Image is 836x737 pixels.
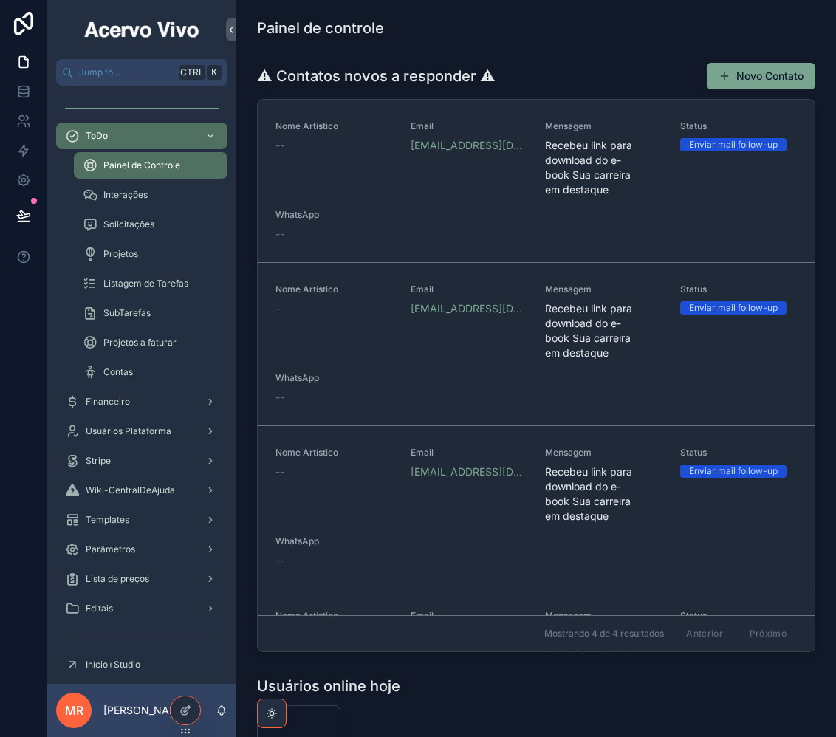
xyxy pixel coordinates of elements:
button: Novo Contato [707,63,815,89]
img: App logo [82,18,202,41]
span: Email [411,610,528,622]
span: Recebeu link para download do e-book Sua carreira em destaque [545,301,662,360]
a: Projetos a faturar [74,329,227,356]
span: SubTarefas [103,307,151,319]
a: Usuários Plataforma [56,418,227,445]
span: Lista de preços [86,573,149,585]
h1: Painel de controle [257,18,384,38]
span: Stripe [86,455,111,467]
span: Email [411,447,528,459]
a: SubTarefas [74,300,227,326]
a: Nome Artístico--Email[EMAIL_ADDRESS][DOMAIN_NAME]MensagemRecebeu link para download do e-book Sua... [258,425,815,589]
span: Contas [103,366,133,378]
a: Templates [56,507,227,533]
span: Listagem de Tarefas [103,278,188,289]
span: MR [65,702,83,719]
span: Início+Studio [86,659,140,671]
a: Painel de Controle [74,152,227,179]
a: Parâmetros [56,536,227,563]
span: -- [275,301,284,316]
span: Nome Artístico [275,120,393,132]
span: Mensagem [545,120,662,132]
a: Solicitações [74,211,227,238]
a: Início+Studio [56,651,227,678]
a: Listagem de Tarefas [74,270,227,297]
span: -- [275,227,284,241]
span: Parâmetros [86,544,135,555]
span: Solicitações [103,219,154,230]
span: Mensagem [545,610,662,622]
span: Nome Artístico [275,284,393,295]
a: Financeiro [56,388,227,415]
span: -- [275,390,284,405]
span: Status [680,284,798,295]
span: Status [680,120,798,132]
span: Editais [86,603,113,614]
a: Interações [74,182,227,208]
span: WhatsApp [275,535,393,547]
a: Editais [56,595,227,622]
a: Nome Artístico--Email[EMAIL_ADDRESS][DOMAIN_NAME]MensagemRecebeu link para download do e-book Sua... [258,262,815,425]
span: Status [680,447,798,459]
div: Enviar mail follow-up [689,138,778,151]
a: [EMAIL_ADDRESS][DOMAIN_NAME] [411,138,528,153]
span: K [208,66,220,78]
span: Nome Artístico [275,610,393,622]
span: Usuários Plataforma [86,425,171,437]
span: Status [680,610,798,622]
span: Email [411,284,528,295]
a: Lista de preços [56,566,227,592]
span: Templates [86,514,129,526]
span: Projetos a faturar [103,337,177,349]
a: Stripe [56,448,227,474]
div: scrollable content [47,86,236,684]
span: Interações [103,189,148,201]
a: ToDo [56,123,227,149]
span: Painel de Controle [103,160,180,171]
a: Projetos [74,241,227,267]
a: Wiki-CentralDeAjuda [56,477,227,504]
a: [EMAIL_ADDRESS][DOMAIN_NAME] [411,301,528,316]
span: WhatsApp [275,209,393,221]
span: Recebeu link para download do e-book Sua carreira em destaque [545,138,662,197]
span: Jump to... [79,66,173,78]
span: -- [275,553,284,568]
div: Enviar mail follow-up [689,465,778,478]
span: WhatsApp [275,372,393,384]
span: Recebeu link para download do e-book Sua carreira em destaque [545,465,662,524]
span: -- [275,138,284,153]
a: [EMAIL_ADDRESS][DOMAIN_NAME] [411,465,528,479]
button: Jump to...CtrlK [56,59,227,86]
span: Mensagem [545,284,662,295]
p: [PERSON_NAME] [103,703,188,718]
span: Projetos [103,248,138,260]
a: Contas [74,359,227,385]
span: Mostrando 4 de 4 resultados [544,628,664,640]
span: Ctrl [179,65,205,80]
h1: ⚠ Contatos novos a responder ⚠ [257,66,496,86]
span: Email [411,120,528,132]
span: Nome Artístico [275,447,393,459]
span: -- [275,465,284,479]
a: Nome Artístico--Email[EMAIL_ADDRESS][DOMAIN_NAME]MensagemRecebeu link para download do e-book Sua... [258,100,815,262]
span: Mensagem [545,447,662,459]
span: ToDo [86,130,108,142]
span: Financeiro [86,396,130,408]
div: Enviar mail follow-up [689,301,778,315]
span: Wiki-CentralDeAjuda [86,484,175,496]
h1: Usuários online hoje [257,676,400,696]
